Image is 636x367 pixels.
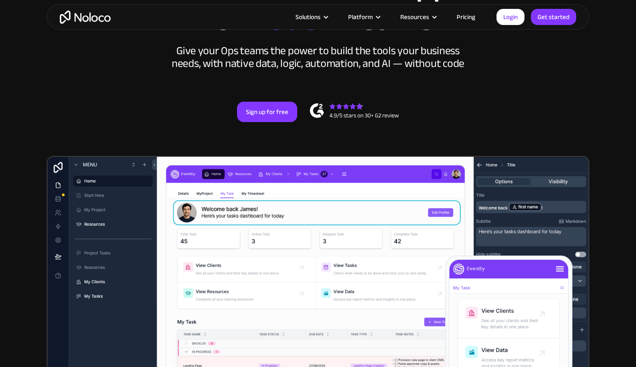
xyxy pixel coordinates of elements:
[497,9,524,25] a: Login
[390,11,446,22] div: Resources
[446,11,486,22] a: Pricing
[338,11,390,22] div: Platform
[531,9,576,25] a: Get started
[296,11,321,22] div: Solutions
[400,11,429,22] div: Resources
[285,11,338,22] div: Solutions
[60,11,111,24] a: home
[237,102,297,122] a: Sign up for free
[348,11,373,22] div: Platform
[170,44,466,70] div: Give your Ops teams the power to build the tools your business needs, with native data, logic, au...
